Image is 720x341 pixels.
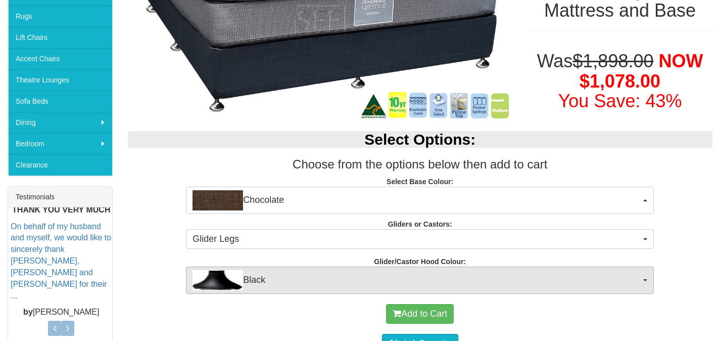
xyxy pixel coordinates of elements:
[8,27,112,48] a: Lift Chairs
[387,178,453,186] strong: Select Base Colour:
[8,69,112,91] a: Theatre Lounges
[186,187,654,214] button: ChocolateChocolate
[8,112,112,133] a: Dining
[11,222,111,300] a: On behalf of my husband and myself, we would like to sincerely thank [PERSON_NAME], [PERSON_NAME]...
[128,158,713,171] h3: Choose from the options below then add to cart
[374,258,466,266] strong: Glider/Castor Hood Colour:
[23,308,33,317] b: by
[11,307,112,319] p: [PERSON_NAME]
[193,233,641,246] span: Glider Legs
[364,131,475,148] b: Select Options:
[8,6,112,27] a: Rugs
[8,91,112,112] a: Sofa Beds
[8,133,112,154] a: Bedroom
[193,270,243,290] img: Black
[527,51,712,111] h1: Was
[580,51,703,92] span: NOW $1,078.00
[558,91,682,111] font: You Save: 43%
[8,48,112,69] a: Accent Chairs
[193,190,641,210] span: Chocolate
[8,187,112,207] div: Testimonials
[8,154,112,176] a: Clearance
[388,220,452,228] strong: Gliders or Castors:
[572,51,653,71] del: $1,898.00
[186,229,654,249] button: Glider Legs
[193,190,243,210] img: Chocolate
[12,205,110,214] b: THANK YOU VERY MUCH
[386,304,454,324] button: Add to Cart
[193,270,641,290] span: Black
[186,267,654,294] button: BlackBlack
